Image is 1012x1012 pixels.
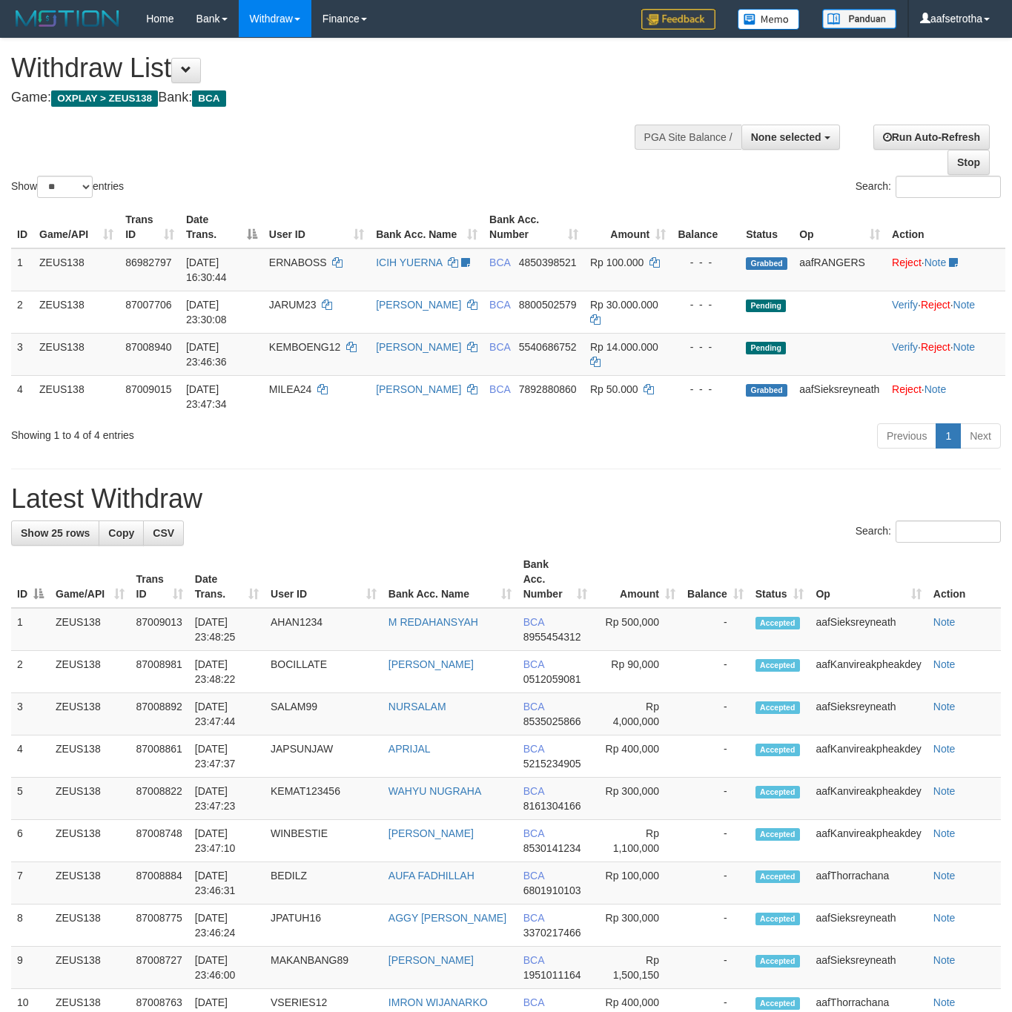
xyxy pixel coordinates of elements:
[678,255,734,270] div: - - -
[751,131,821,143] span: None selected
[489,257,510,268] span: BCA
[119,206,180,248] th: Trans ID: activate to sort column ascending
[793,248,886,291] td: aafRANGERS
[810,735,927,778] td: aafKanvireakpheakdey
[483,206,584,248] th: Bank Acc. Number: activate to sort column ascending
[519,341,577,353] span: Copy 5540686752 to clipboard
[269,299,317,311] span: JARUM23
[33,206,119,248] th: Game/API: activate to sort column ascending
[11,904,50,947] td: 8
[489,383,510,395] span: BCA
[99,520,144,546] a: Copy
[672,206,740,248] th: Balance
[755,659,800,672] span: Accepted
[11,422,411,443] div: Showing 1 to 4 of 4 entries
[593,862,681,904] td: Rp 100,000
[933,785,956,797] a: Note
[388,616,478,628] a: M REDAHANSYAH
[50,862,130,904] td: ZEUS138
[388,701,446,712] a: NURSALAM
[810,551,927,608] th: Op: activate to sort column ascending
[681,551,750,608] th: Balance: activate to sort column ascending
[750,551,810,608] th: Status: activate to sort column ascending
[265,862,383,904] td: BEDILZ
[50,947,130,989] td: ZEUS138
[523,827,544,839] span: BCA
[11,820,50,862] td: 6
[125,383,171,395] span: 87009015
[593,947,681,989] td: Rp 1,500,150
[933,616,956,628] a: Note
[33,291,119,333] td: ZEUS138
[50,778,130,820] td: ZEUS138
[936,423,961,449] a: 1
[130,820,189,862] td: 87008748
[189,862,265,904] td: [DATE] 23:46:31
[933,658,956,670] a: Note
[523,785,544,797] span: BCA
[681,862,750,904] td: -
[593,778,681,820] td: Rp 300,000
[755,617,800,629] span: Accepted
[125,341,171,353] span: 87008940
[886,375,1005,417] td: ·
[886,333,1005,375] td: · ·
[388,785,482,797] a: WAHYU NUGRAHA
[681,820,750,862] td: -
[265,551,383,608] th: User ID: activate to sort column ascending
[892,383,922,395] a: Reject
[130,947,189,989] td: 87008727
[180,206,263,248] th: Date Trans.: activate to sort column descending
[523,673,581,685] span: Copy 0512059081 to clipboard
[746,384,787,397] span: Grabbed
[11,862,50,904] td: 7
[11,484,1001,514] h1: Latest Withdraw
[376,383,461,395] a: [PERSON_NAME]
[755,955,800,968] span: Accepted
[873,125,990,150] a: Run Auto-Refresh
[11,375,33,417] td: 4
[933,701,956,712] a: Note
[746,300,786,312] span: Pending
[681,608,750,651] td: -
[489,299,510,311] span: BCA
[11,651,50,693] td: 2
[892,341,918,353] a: Verify
[793,375,886,417] td: aafSieksreyneath
[590,341,658,353] span: Rp 14.000.000
[189,947,265,989] td: [DATE] 23:46:00
[11,333,33,375] td: 3
[192,90,225,107] span: BCA
[263,206,370,248] th: User ID: activate to sort column ascending
[741,125,840,150] button: None selected
[189,693,265,735] td: [DATE] 23:47:44
[810,651,927,693] td: aafKanvireakpheakdey
[681,693,750,735] td: -
[584,206,672,248] th: Amount: activate to sort column ascending
[189,904,265,947] td: [DATE] 23:46:24
[740,206,793,248] th: Status
[153,527,174,539] span: CSV
[388,870,474,882] a: AUFA FADHILLAH
[856,520,1001,543] label: Search:
[265,608,383,651] td: AHAN1234
[383,551,517,608] th: Bank Acc. Name: activate to sort column ascending
[925,383,947,395] a: Note
[11,7,124,30] img: MOTION_logo.png
[21,527,90,539] span: Show 25 rows
[125,257,171,268] span: 86982797
[590,299,658,311] span: Rp 30.000.000
[933,912,956,924] a: Note
[810,693,927,735] td: aafSieksreyneath
[921,341,950,353] a: Reject
[11,947,50,989] td: 9
[593,904,681,947] td: Rp 300,000
[681,947,750,989] td: -
[50,608,130,651] td: ZEUS138
[678,340,734,354] div: - - -
[269,257,327,268] span: ERNABOSS
[523,715,581,727] span: Copy 8535025866 to clipboard
[933,870,956,882] a: Note
[11,176,124,198] label: Show entries
[681,651,750,693] td: -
